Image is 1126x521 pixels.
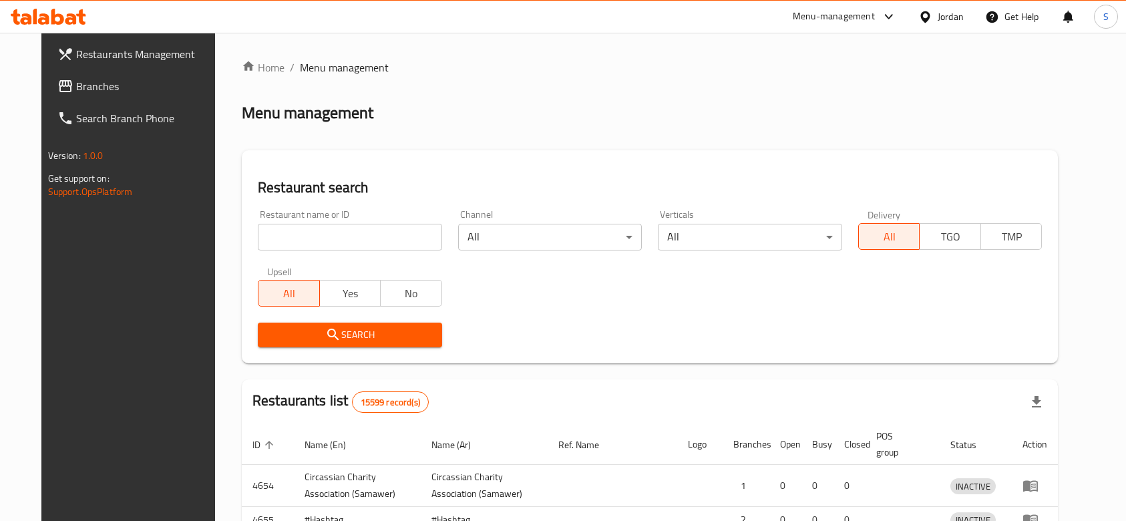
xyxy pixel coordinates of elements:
[48,170,110,187] span: Get support on:
[305,437,363,453] span: Name (En)
[242,59,1058,75] nav: breadcrumb
[47,102,230,134] a: Search Branch Phone
[858,223,920,250] button: All
[47,38,230,70] a: Restaurants Management
[1012,424,1058,465] th: Action
[558,437,616,453] span: Ref. Name
[83,147,104,164] span: 1.0.0
[793,9,875,25] div: Menu-management
[458,224,642,250] div: All
[919,223,981,250] button: TGO
[1022,478,1047,494] div: Menu
[801,424,833,465] th: Busy
[76,78,219,94] span: Branches
[252,391,429,413] h2: Restaurants list
[868,210,901,219] label: Delivery
[48,183,133,200] a: Support.OpsPlatform
[268,327,431,343] span: Search
[252,437,278,453] span: ID
[677,424,723,465] th: Logo
[267,267,292,276] label: Upsell
[380,280,442,307] button: No
[421,465,548,507] td: ​Circassian ​Charity ​Association​ (Samawer)
[258,178,1042,198] h2: Restaurant search
[325,284,376,303] span: Yes
[864,227,915,246] span: All
[950,437,994,453] span: Status
[386,284,437,303] span: No
[319,280,381,307] button: Yes
[76,46,219,62] span: Restaurants Management
[723,424,769,465] th: Branches
[300,59,389,75] span: Menu management
[986,227,1037,246] span: TMP
[258,280,320,307] button: All
[431,437,488,453] span: Name (Ar)
[876,428,924,460] span: POS group
[769,424,801,465] th: Open
[950,478,996,494] div: INACTIVE
[47,70,230,102] a: Branches
[658,224,842,250] div: All
[258,323,442,347] button: Search
[290,59,295,75] li: /
[980,223,1043,250] button: TMP
[352,391,429,413] div: Total records count
[242,465,294,507] td: 4654
[242,102,373,124] h2: Menu management
[264,284,315,303] span: All
[258,224,442,250] input: Search for restaurant name or ID..
[769,465,801,507] td: 0
[1103,9,1109,24] span: S
[925,227,976,246] span: TGO
[242,59,285,75] a: Home
[353,396,428,409] span: 15599 record(s)
[723,465,769,507] td: 1
[76,110,219,126] span: Search Branch Phone
[48,147,81,164] span: Version:
[833,424,866,465] th: Closed
[1020,386,1053,418] div: Export file
[294,465,421,507] td: ​Circassian ​Charity ​Association​ (Samawer)
[833,465,866,507] td: 0
[801,465,833,507] td: 0
[938,9,964,24] div: Jordan
[950,479,996,494] span: INACTIVE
